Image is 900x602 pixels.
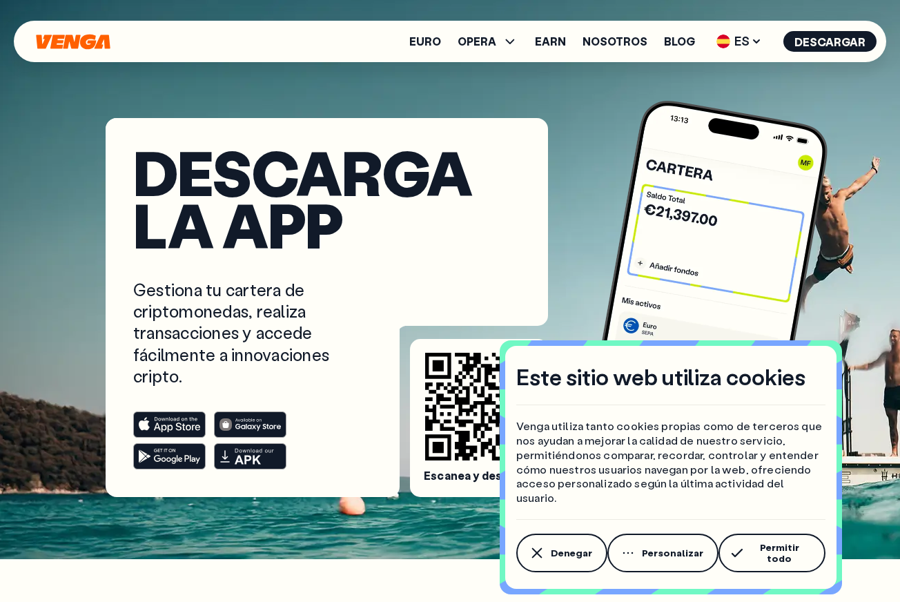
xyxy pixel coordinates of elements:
[607,534,718,572] button: Personalizar
[133,146,520,251] h1: Descarga la app
[535,36,566,47] a: Earn
[458,36,496,47] span: OPERA
[409,36,441,47] a: Euro
[516,419,825,505] p: Venga utiliza tanto cookies propias como de terceros que nos ayudan a mejorar la calidad de nuest...
[133,279,360,387] p: Gestiona tu cartera de criptomonedas, realiza transacciones y accede fácilmente a innovaciones cr...
[516,534,607,572] button: Denegar
[716,35,730,48] img: flag-es
[576,96,832,523] img: phone
[516,362,805,391] h4: Este sitio web utiliza cookies
[583,36,647,47] a: Nosotros
[712,30,767,52] span: ES
[783,31,877,52] button: Descargar
[551,547,592,559] span: Denegar
[642,547,703,559] span: Personalizar
[424,469,534,483] span: Escanea y descarga
[748,542,810,564] span: Permitir todo
[35,34,112,50] svg: Inicio
[718,534,825,572] button: Permitir todo
[458,33,518,50] span: OPERA
[664,36,695,47] a: Blog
